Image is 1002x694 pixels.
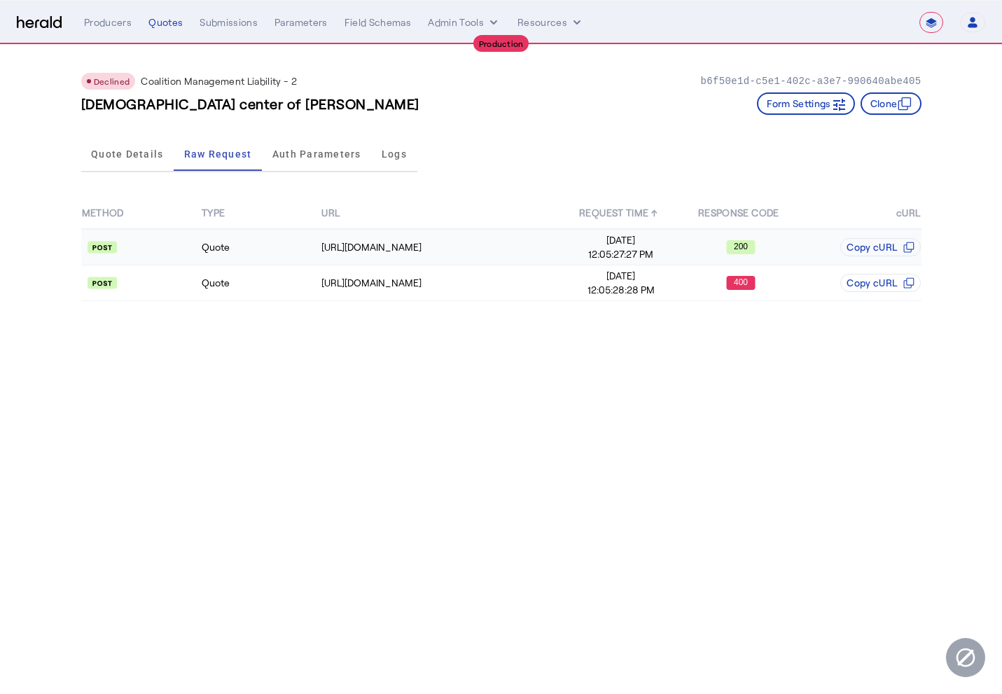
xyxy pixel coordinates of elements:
[200,15,258,29] div: Submissions
[94,76,130,86] span: Declined
[734,277,748,287] text: 400
[562,269,680,283] span: [DATE]
[681,197,801,229] th: RESPONSE CODE
[840,274,920,292] button: Copy cURL
[561,197,681,229] th: REQUEST TIME
[17,16,62,29] img: Herald Logo
[84,15,132,29] div: Producers
[201,265,321,301] td: Quote
[382,149,407,159] span: Logs
[321,197,561,229] th: URL
[562,233,680,247] span: [DATE]
[801,197,921,229] th: cURL
[272,149,361,159] span: Auth Parameters
[757,92,855,115] button: Form Settings
[428,15,501,29] button: internal dropdown menu
[141,74,297,88] p: Coalition Management Liability - 2
[651,207,657,218] span: ↑
[345,15,412,29] div: Field Schemas
[201,229,321,265] td: Quote
[201,197,321,229] th: TYPE
[734,242,748,251] text: 200
[840,238,920,256] button: Copy cURL
[81,94,419,113] h3: [DEMOGRAPHIC_DATA] center of [PERSON_NAME]
[274,15,328,29] div: Parameters
[148,15,183,29] div: Quotes
[91,149,163,159] span: Quote Details
[700,74,921,88] p: b6f50e1d-c5e1-402c-a3e7-990640abe405
[81,197,201,229] th: METHOD
[562,283,680,297] span: 12:05:28:28 PM
[321,276,560,290] div: [URL][DOMAIN_NAME]
[861,92,921,115] button: Clone
[517,15,584,29] button: Resources dropdown menu
[321,240,560,254] div: [URL][DOMAIN_NAME]
[473,35,529,52] div: Production
[562,247,680,261] span: 12:05:27:27 PM
[184,149,252,159] span: Raw Request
